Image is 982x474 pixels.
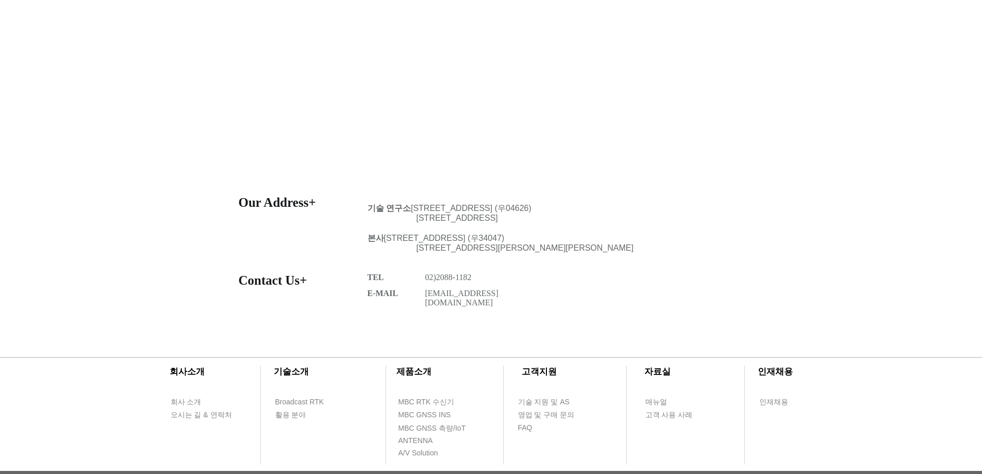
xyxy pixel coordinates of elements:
[170,408,240,421] a: 오시는 길 & 연락처
[398,422,488,435] a: MBC GNSS 측량/IoT
[398,397,455,407] span: MBC RTK 수신기
[398,410,451,420] span: MBC GNSS INS
[275,408,334,421] a: 활용 분야
[425,273,472,282] span: 02)2088-1182
[398,448,438,459] span: A/V Solution
[645,408,704,421] a: 고객 사용 사례
[170,396,229,408] a: 회사 소개
[759,396,808,408] a: 인재채용
[758,367,793,377] span: ​인재채용
[274,367,309,377] span: ​기술소개
[518,408,577,421] a: 영업 및 구매 문의
[275,397,324,407] span: Broadcast RTK
[396,367,431,377] span: ​제품소개
[368,273,384,282] span: TEL
[398,396,475,408] a: MBC RTK 수신기
[645,396,704,408] a: 매뉴얼
[239,273,307,287] span: Contact Us+
[171,410,232,420] span: 오시는 길 & 연락처
[522,367,557,377] span: ​고객지원
[645,410,693,420] span: 고객 사용 사례
[417,214,498,222] span: [STREET_ADDRESS]
[417,243,634,252] span: [STREET_ADDRESS][PERSON_NAME][PERSON_NAME]
[275,410,306,420] span: 활용 분야
[368,204,531,213] span: [STREET_ADDRESS] (우04626)
[518,397,570,407] span: 기술 지원 및 AS
[368,234,505,242] span: [STREET_ADDRESS] (우34047)
[368,289,398,298] span: E-MAIL
[398,434,457,447] a: ANTENNA
[518,421,577,434] a: FAQ
[398,447,457,460] a: A/V Solution
[863,430,982,474] iframe: Wix Chat
[171,397,202,407] span: 회사 소개
[398,408,462,421] a: MBC GNSS INS
[398,436,433,446] span: ANTENNA
[170,367,205,377] span: ​회사소개
[368,234,384,242] span: 본사
[398,423,466,434] span: MBC GNSS 측량/IoT
[425,289,498,307] a: [EMAIL_ADDRESS][DOMAIN_NAME]
[275,396,334,408] a: Broadcast RTK
[645,397,667,407] span: 매뉴얼
[368,204,411,213] span: 기술 연구소
[518,396,595,408] a: 기술 지원 및 AS
[759,397,788,407] span: 인재채용
[644,367,671,377] span: ​자료실
[518,410,575,420] span: 영업 및 구매 문의
[518,423,532,433] span: FAQ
